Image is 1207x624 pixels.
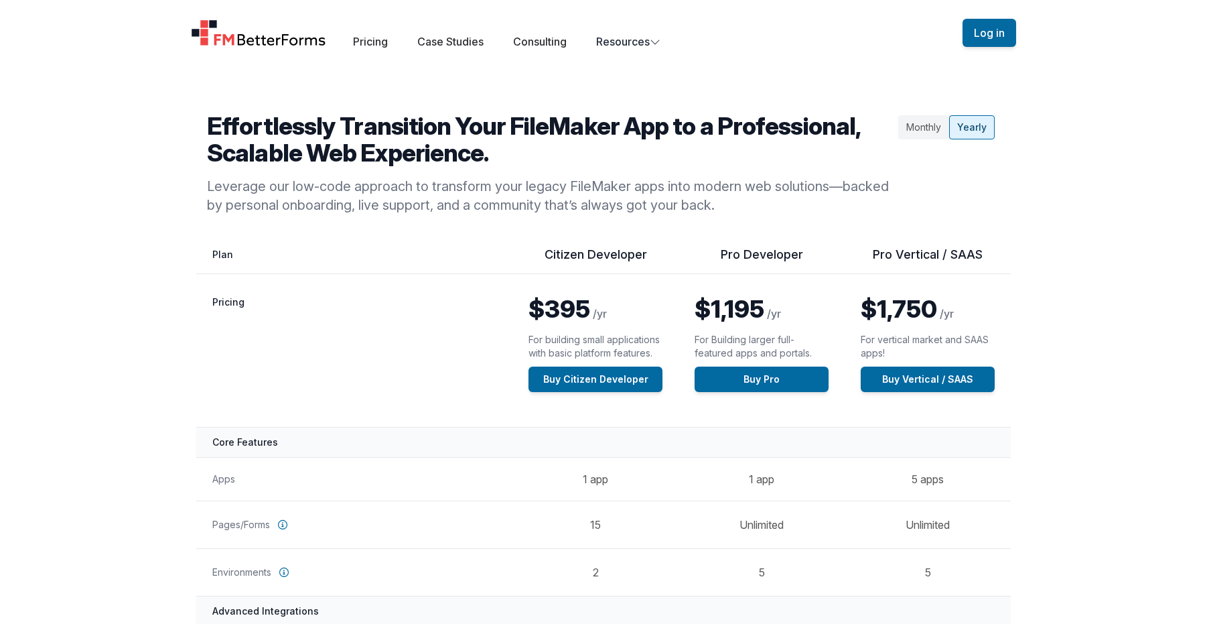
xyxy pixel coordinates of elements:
th: Environments [196,548,512,596]
button: Resources [596,34,660,50]
td: Unlimited [679,501,845,548]
h2: Effortlessly Transition Your FileMaker App to a Professional, Scalable Web Experience. [207,113,893,166]
a: Buy Citizen Developer [528,367,662,392]
a: Buy Pro [695,367,829,392]
td: 5 apps [845,457,1011,501]
div: Monthly [898,115,949,139]
a: Case Studies [417,35,484,48]
th: Citizen Developer [512,247,679,274]
td: 5 [845,548,1011,596]
td: 15 [512,501,679,548]
th: Pro Developer [679,247,845,274]
p: For vertical market and SAAS apps! [861,333,995,360]
th: Apps [196,457,512,501]
p: For Building larger full-featured apps and portals. [695,333,829,360]
div: Yearly [949,115,995,139]
a: Buy Vertical / SAAS [861,367,995,392]
td: 2 [512,548,679,596]
p: Leverage our low-code approach to transform your legacy FileMaker apps into modern web solutions—... [207,177,893,214]
nav: Global [175,16,1032,50]
span: Plan [212,249,233,260]
th: Pricing [196,274,512,428]
span: $1,195 [695,294,764,324]
span: $395 [528,294,590,324]
button: Log in [963,19,1016,47]
a: Consulting [513,35,567,48]
a: Home [191,19,326,46]
td: 1 app [512,457,679,501]
th: Core Features [196,427,1011,457]
span: /yr [940,307,954,320]
th: Pro Vertical / SAAS [845,247,1011,274]
th: Pages/Forms [196,501,512,548]
span: /yr [767,307,781,320]
td: 1 app [679,457,845,501]
span: $1,750 [861,294,937,324]
td: 5 [679,548,845,596]
a: Pricing [353,35,388,48]
span: /yr [593,307,607,320]
p: For building small applications with basic platform features. [528,333,662,360]
td: Unlimited [845,501,1011,548]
